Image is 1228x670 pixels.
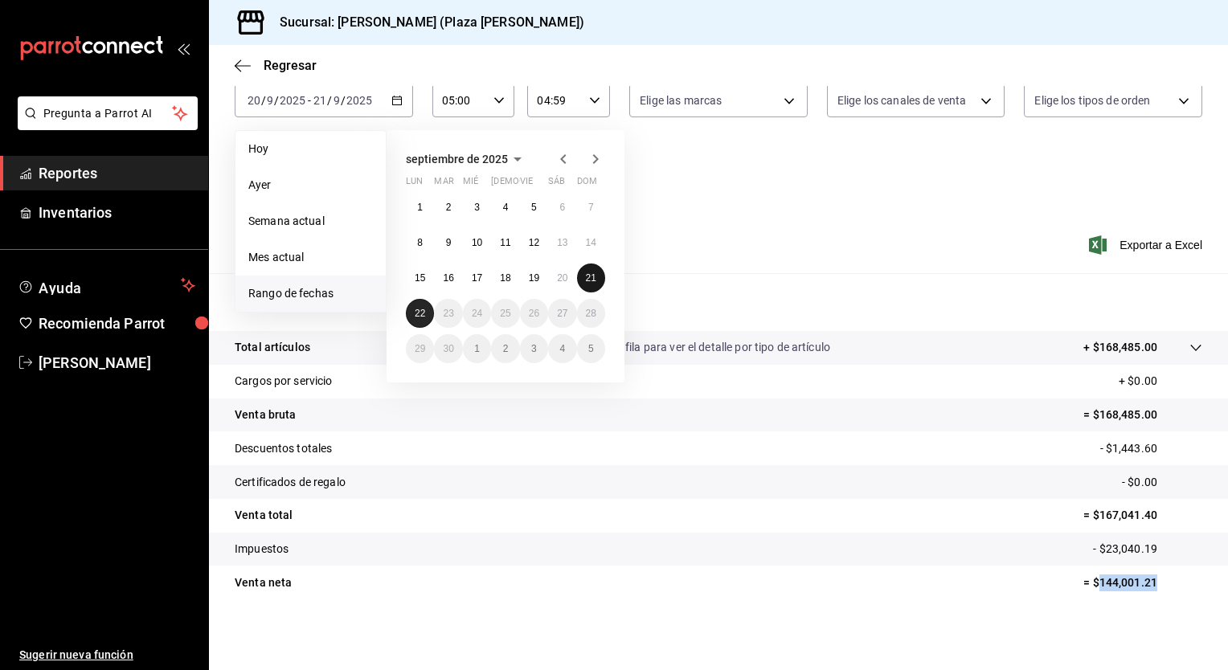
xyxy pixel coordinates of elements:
input: ---- [279,94,306,107]
button: 11 de septiembre de 2025 [491,228,519,257]
span: Semana actual [248,213,373,230]
p: - $0.00 [1122,474,1202,491]
button: 27 de septiembre de 2025 [548,299,576,328]
span: [PERSON_NAME] [39,352,195,374]
p: = $144,001.21 [1083,574,1202,591]
p: Venta total [235,507,293,524]
abbr: 24 de septiembre de 2025 [472,308,482,319]
p: = $168,485.00 [1083,406,1202,423]
button: 10 de septiembre de 2025 [463,228,491,257]
p: + $168,485.00 [1083,339,1157,356]
abbr: viernes [520,176,533,193]
abbr: 13 de septiembre de 2025 [557,237,567,248]
button: 23 de septiembre de 2025 [434,299,462,328]
abbr: 5 de octubre de 2025 [588,343,594,354]
button: Pregunta a Parrot AI [18,96,198,130]
abbr: 21 de septiembre de 2025 [586,272,596,284]
abbr: 14 de septiembre de 2025 [586,237,596,248]
button: Regresar [235,58,317,73]
p: Da clic en la fila para ver el detalle por tipo de artículo [563,339,830,356]
abbr: 28 de septiembre de 2025 [586,308,596,319]
abbr: 12 de septiembre de 2025 [529,237,539,248]
button: 30 de septiembre de 2025 [434,334,462,363]
button: 14 de septiembre de 2025 [577,228,605,257]
button: 3 de octubre de 2025 [520,334,548,363]
abbr: 6 de septiembre de 2025 [559,202,565,213]
abbr: 11 de septiembre de 2025 [500,237,510,248]
p: - $1,443.60 [1100,440,1202,457]
abbr: 27 de septiembre de 2025 [557,308,567,319]
p: Venta neta [235,574,292,591]
p: Total artículos [235,339,310,356]
p: Venta bruta [235,406,296,423]
button: 24 de septiembre de 2025 [463,299,491,328]
p: + $0.00 [1119,373,1202,390]
button: 12 de septiembre de 2025 [520,228,548,257]
abbr: jueves [491,176,586,193]
p: - $23,040.19 [1093,541,1202,558]
button: 15 de septiembre de 2025 [406,264,434,292]
button: 2 de septiembre de 2025 [434,193,462,222]
span: septiembre de 2025 [406,153,508,165]
input: -- [266,94,274,107]
button: 5 de octubre de 2025 [577,334,605,363]
button: 19 de septiembre de 2025 [520,264,548,292]
span: Pregunta a Parrot AI [43,105,173,122]
abbr: 1 de octubre de 2025 [474,343,480,354]
button: open_drawer_menu [177,42,190,55]
span: Recomienda Parrot [39,313,195,334]
abbr: domingo [577,176,597,193]
abbr: 3 de octubre de 2025 [531,343,537,354]
p: Descuentos totales [235,440,332,457]
a: Pregunta a Parrot AI [11,116,198,133]
button: 7 de septiembre de 2025 [577,193,605,222]
abbr: 22 de septiembre de 2025 [415,308,425,319]
span: / [274,94,279,107]
p: Certificados de regalo [235,474,346,491]
abbr: 15 de septiembre de 2025 [415,272,425,284]
button: 2 de octubre de 2025 [491,334,519,363]
abbr: 2 de septiembre de 2025 [446,202,452,213]
abbr: 20 de septiembre de 2025 [557,272,567,284]
h3: Sucursal: [PERSON_NAME] (Plaza [PERSON_NAME]) [267,13,584,32]
abbr: 23 de septiembre de 2025 [443,308,453,319]
button: 17 de septiembre de 2025 [463,264,491,292]
span: Elige los canales de venta [837,92,966,108]
abbr: 1 de septiembre de 2025 [417,202,423,213]
abbr: 25 de septiembre de 2025 [500,308,510,319]
abbr: miércoles [463,176,478,193]
button: 16 de septiembre de 2025 [434,264,462,292]
abbr: 18 de septiembre de 2025 [500,272,510,284]
abbr: 8 de septiembre de 2025 [417,237,423,248]
button: Exportar a Excel [1092,235,1202,255]
span: Reportes [39,162,195,184]
button: 5 de septiembre de 2025 [520,193,548,222]
abbr: martes [434,176,453,193]
button: septiembre de 2025 [406,149,527,169]
span: Ayuda [39,276,174,295]
abbr: 16 de septiembre de 2025 [443,272,453,284]
span: / [341,94,346,107]
button: 4 de septiembre de 2025 [491,193,519,222]
button: 1 de octubre de 2025 [463,334,491,363]
abbr: 17 de septiembre de 2025 [472,272,482,284]
abbr: sábado [548,176,565,193]
abbr: 7 de septiembre de 2025 [588,202,594,213]
p: Impuestos [235,541,289,558]
span: Rango de fechas [248,285,373,302]
abbr: 2 de octubre de 2025 [503,343,509,354]
span: - [308,94,311,107]
input: ---- [346,94,373,107]
button: 21 de septiembre de 2025 [577,264,605,292]
abbr: 30 de septiembre de 2025 [443,343,453,354]
span: Inventarios [39,202,195,223]
button: 8 de septiembre de 2025 [406,228,434,257]
p: Cargos por servicio [235,373,333,390]
span: Regresar [264,58,317,73]
span: / [261,94,266,107]
abbr: lunes [406,176,423,193]
span: Elige los tipos de orden [1034,92,1150,108]
p: = $167,041.40 [1083,507,1202,524]
button: 20 de septiembre de 2025 [548,264,576,292]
